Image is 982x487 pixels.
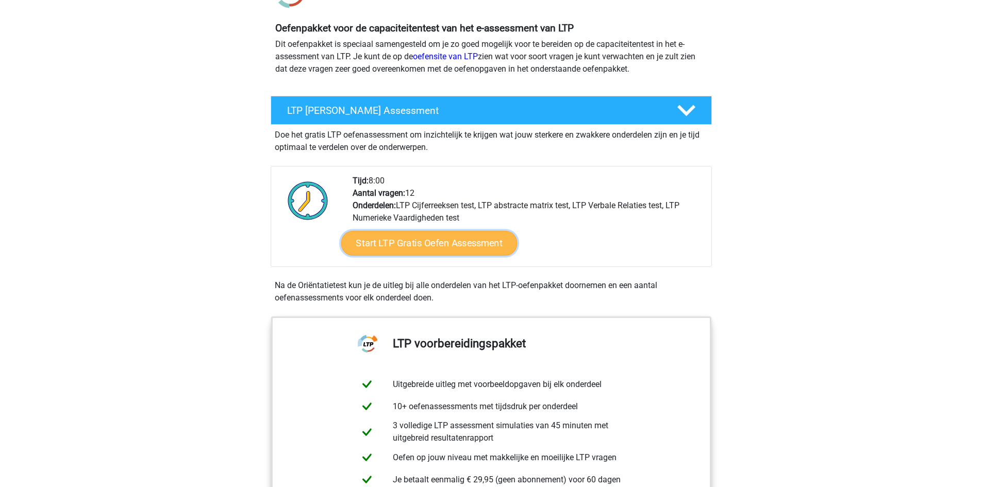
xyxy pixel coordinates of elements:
[271,125,712,154] div: Doe het gratis LTP oefenassessment om inzichtelijk te krijgen wat jouw sterkere en zwakkere onder...
[353,188,405,198] b: Aantal vragen:
[275,38,707,75] p: Dit oefenpakket is speciaal samengesteld om je zo goed mogelijk voor te bereiden op de capaciteit...
[353,200,396,210] b: Onderdelen:
[341,231,517,256] a: Start LTP Gratis Oefen Assessment
[353,176,369,186] b: Tijd:
[267,96,716,125] a: LTP [PERSON_NAME] Assessment
[275,22,574,34] b: Oefenpakket voor de capaciteitentest van het e-assessment van LTP
[413,52,478,61] a: oefensite van LTP
[287,105,660,116] h4: LTP [PERSON_NAME] Assessment
[271,279,712,304] div: Na de Oriëntatietest kun je de uitleg bij alle onderdelen van het LTP-oefenpakket doornemen en ee...
[345,175,711,266] div: 8:00 12 LTP Cijferreeksen test, LTP abstracte matrix test, LTP Verbale Relaties test, LTP Numerie...
[282,175,334,226] img: Klok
